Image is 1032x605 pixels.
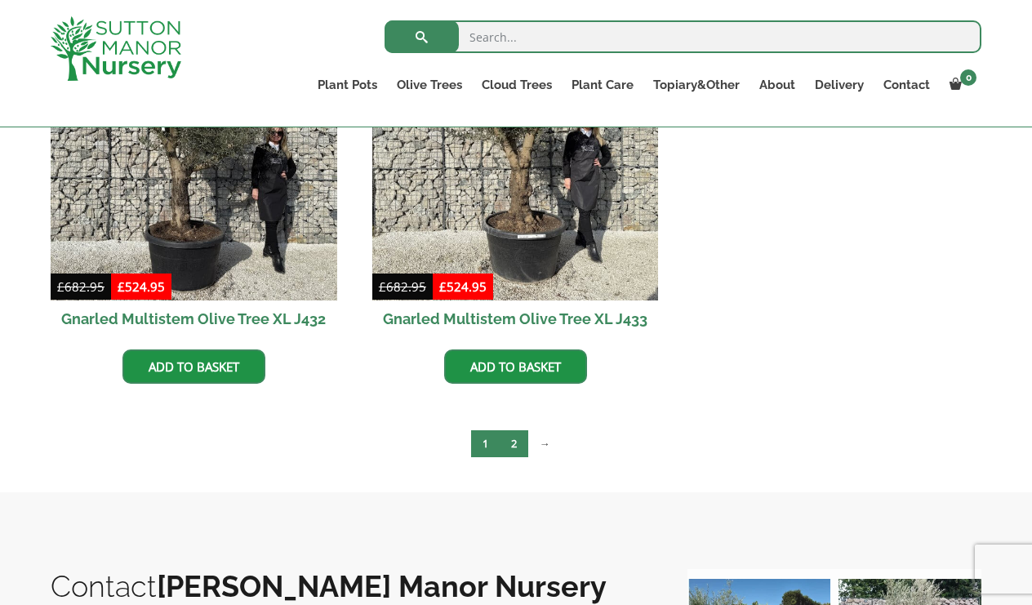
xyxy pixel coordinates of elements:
[118,278,165,295] bdi: 524.95
[385,20,981,53] input: Search...
[308,73,387,96] a: Plant Pots
[562,73,643,96] a: Plant Care
[372,15,659,338] a: Sale! Gnarled Multistem Olive Tree XL J433
[57,278,64,295] span: £
[51,15,337,338] a: Sale! Gnarled Multistem Olive Tree XL J432
[444,349,587,384] a: Add to basket: “Gnarled Multistem Olive Tree XL J433”
[379,278,426,295] bdi: 682.95
[379,278,386,295] span: £
[643,73,750,96] a: Topiary&Other
[157,569,607,603] b: [PERSON_NAME] Manor Nursery
[500,430,528,457] a: Page 2
[439,278,487,295] bdi: 524.95
[387,73,472,96] a: Olive Trees
[805,73,874,96] a: Delivery
[51,16,181,81] img: logo
[372,15,659,301] img: Gnarled Multistem Olive Tree XL J433
[122,349,265,384] a: Add to basket: “Gnarled Multistem Olive Tree XL J432”
[750,73,805,96] a: About
[874,73,940,96] a: Contact
[472,73,562,96] a: Cloud Trees
[51,15,337,301] img: Gnarled Multistem Olive Tree XL J432
[940,73,981,96] a: 0
[471,430,500,457] span: Page 1
[960,69,976,86] span: 0
[118,278,125,295] span: £
[528,430,562,457] a: →
[57,278,105,295] bdi: 682.95
[51,429,981,464] nav: Product Pagination
[439,278,447,295] span: £
[372,300,659,337] h2: Gnarled Multistem Olive Tree XL J433
[51,569,655,603] h2: Contact
[51,300,337,337] h2: Gnarled Multistem Olive Tree XL J432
